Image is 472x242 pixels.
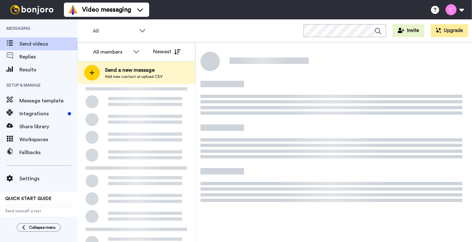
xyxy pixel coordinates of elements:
[93,27,136,35] span: All
[68,5,78,15] img: vm-color.svg
[19,136,77,143] span: Workspaces
[29,225,56,230] span: Collapse menu
[19,40,77,48] span: Send videos
[93,48,130,56] div: All members
[393,24,424,37] button: Invite
[431,24,468,37] button: Upgrade
[17,223,61,232] button: Collapse menu
[5,196,52,201] span: QUICK START GUIDE
[19,123,77,131] span: Share library
[105,66,163,74] span: Send a new message
[19,149,77,156] span: Fallbacks
[19,97,77,105] span: Message template
[19,53,77,61] span: Replies
[148,45,185,58] button: Newest
[5,208,72,214] span: Send yourself a test
[105,74,163,79] span: Add new contact or upload CSV
[8,5,56,14] img: bj-logo-header-white.svg
[19,175,77,183] span: Settings
[82,5,131,14] span: Video messaging
[19,66,77,74] span: Results
[19,110,65,118] span: Integrations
